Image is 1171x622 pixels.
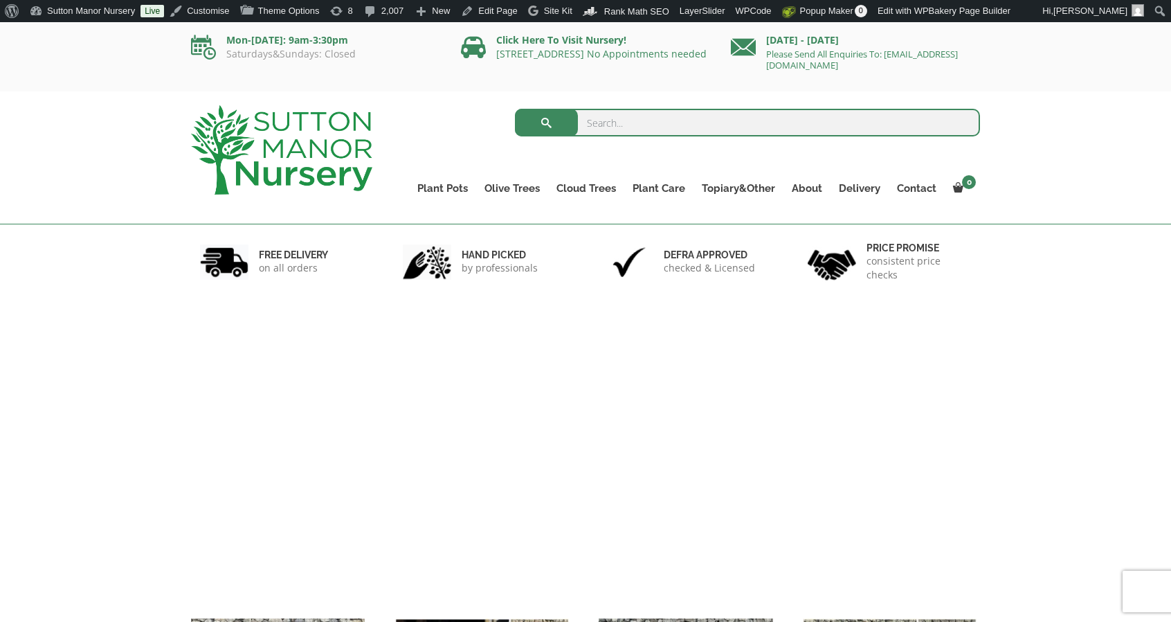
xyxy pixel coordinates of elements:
[191,32,440,48] p: Mon-[DATE]: 9am-3:30pm
[731,32,980,48] p: [DATE] - [DATE]
[866,242,972,254] h6: Price promise
[783,179,830,198] a: About
[830,179,889,198] a: Delivery
[259,261,328,275] p: on all orders
[403,245,451,280] img: 2.jpg
[409,179,476,198] a: Plant Pots
[945,179,980,198] a: 0
[496,47,707,60] a: [STREET_ADDRESS] No Appointments needed
[140,5,164,17] a: Live
[496,33,626,46] a: Click Here To Visit Nursery!
[855,5,867,17] span: 0
[462,249,538,261] h6: hand picked
[624,179,693,198] a: Plant Care
[693,179,783,198] a: Topiary&Other
[462,261,538,275] p: by professionals
[1053,6,1127,16] span: [PERSON_NAME]
[664,249,755,261] h6: Defra approved
[605,245,653,280] img: 3.jpg
[808,241,856,283] img: 4.jpg
[191,105,372,195] img: logo
[766,48,958,71] a: Please Send All Enquiries To: [EMAIL_ADDRESS][DOMAIN_NAME]
[259,249,328,261] h6: FREE DELIVERY
[548,179,624,198] a: Cloud Trees
[191,48,440,60] p: Saturdays&Sundays: Closed
[515,109,981,136] input: Search...
[866,254,972,282] p: consistent price checks
[664,261,755,275] p: checked & Licensed
[476,179,548,198] a: Olive Trees
[604,6,669,17] span: Rank Math SEO
[200,245,248,280] img: 1.jpg
[889,179,945,198] a: Contact
[962,175,976,189] span: 0
[544,6,572,16] span: Site Kit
